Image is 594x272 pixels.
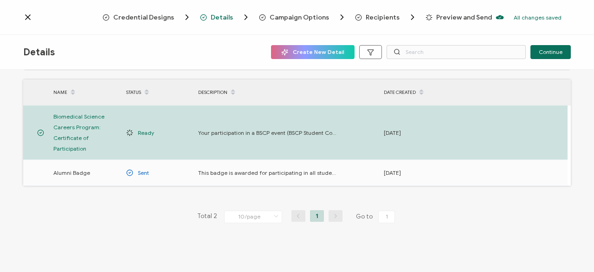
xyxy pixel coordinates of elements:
div: Breadcrumb [103,13,492,22]
span: Details [211,14,233,21]
button: Create New Detail [271,45,355,59]
div: [DATE] [379,167,451,178]
span: Alumni Badge [53,167,90,178]
span: Preview and Send [426,14,492,21]
span: Preview and Send [436,14,492,21]
span: Campaign Options [259,13,347,22]
span: Details [200,13,251,22]
button: Continue [530,45,571,59]
span: Ready [138,127,154,138]
span: Continue [539,49,562,55]
div: STATUS [122,85,194,100]
span: Recipients [355,13,417,22]
input: Select [224,211,282,223]
span: Sent [138,167,149,178]
span: Credential Designs [103,13,192,22]
span: Biomedical Science Careers Program: Certificate of Participation [53,111,117,154]
span: Total 2 [197,210,217,223]
span: Recipients [366,14,400,21]
span: Credential Designs [113,14,174,21]
span: Your participation in a BSCP event (BSCP Student Conference, Skills Workshop, or New England Scie... [198,127,337,138]
span: Campaign Options [270,14,329,21]
div: NAME [49,85,122,100]
input: Search [387,45,526,59]
li: 1 [310,210,324,222]
div: [DATE] [379,127,451,138]
iframe: Chat Widget [548,227,594,272]
span: Go to [356,210,397,223]
span: Create New Detail [281,49,344,56]
span: Details [23,46,55,58]
div: DESCRIPTION [194,85,379,100]
span: This badge is awarded for participating in all student events at BSCP. You are now a member of th... [198,167,337,178]
p: All changes saved [514,14,562,21]
div: DATE CREATED [379,85,451,100]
